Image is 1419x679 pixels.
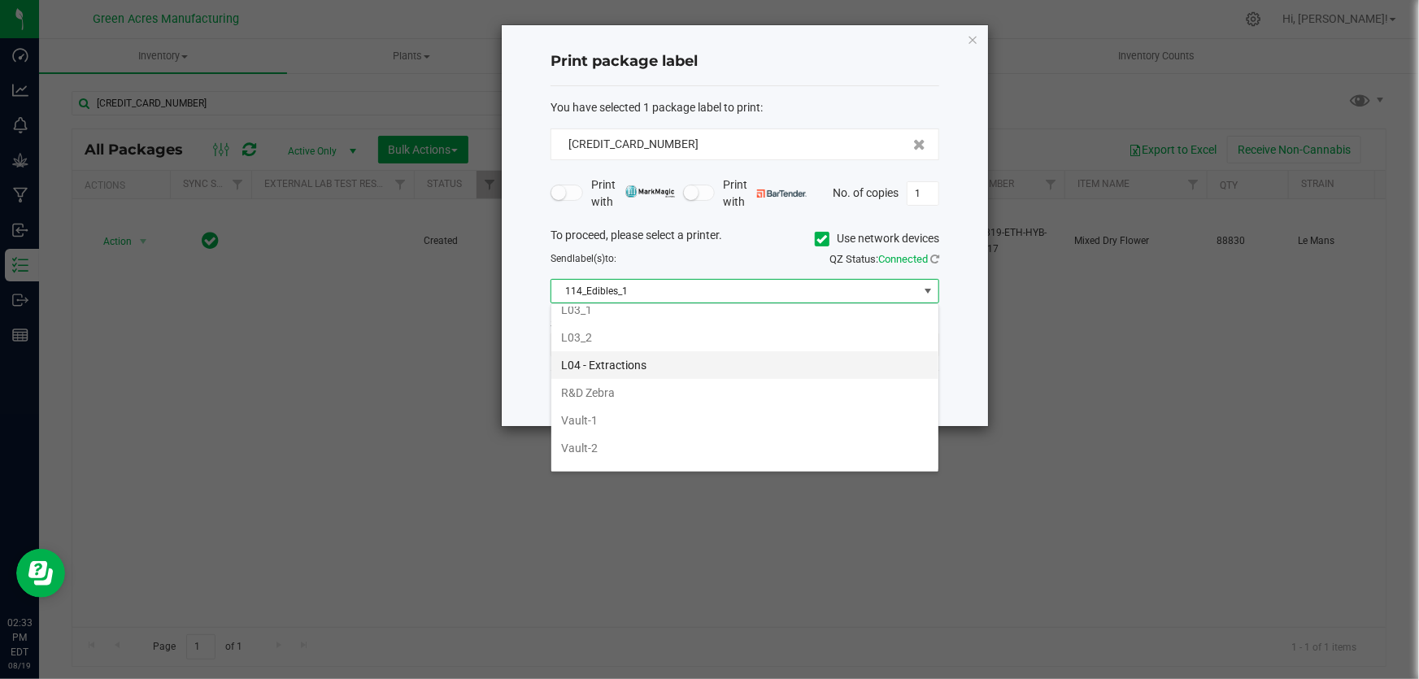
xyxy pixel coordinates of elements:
li: VF1_Ishida [551,462,938,490]
span: [CREDIT_CARD_NUMBER] [568,137,699,150]
li: L03_2 [551,324,938,351]
li: L04 - Extractions [551,351,938,379]
li: L03_1 [551,296,938,324]
span: label(s) [572,253,605,264]
li: Vault-1 [551,407,938,434]
h4: Print package label [551,51,939,72]
label: Use network devices [815,230,939,247]
div: To proceed, please select a printer. [538,227,951,251]
div: Select a label template. [538,316,951,333]
span: Print with [723,176,807,211]
span: You have selected 1 package label to print [551,101,760,114]
span: No. of copies [833,185,899,198]
span: Connected [878,253,928,265]
img: bartender.png [757,189,807,198]
span: 114_Edibles_1 [551,280,918,303]
li: R&D Zebra [551,379,938,407]
div: : [551,99,939,116]
span: QZ Status: [829,253,939,265]
span: Print with [591,176,675,211]
iframe: Resource center [16,549,65,598]
span: Send to: [551,253,616,264]
li: Vault-2 [551,434,938,462]
img: mark_magic_cybra.png [625,185,675,198]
